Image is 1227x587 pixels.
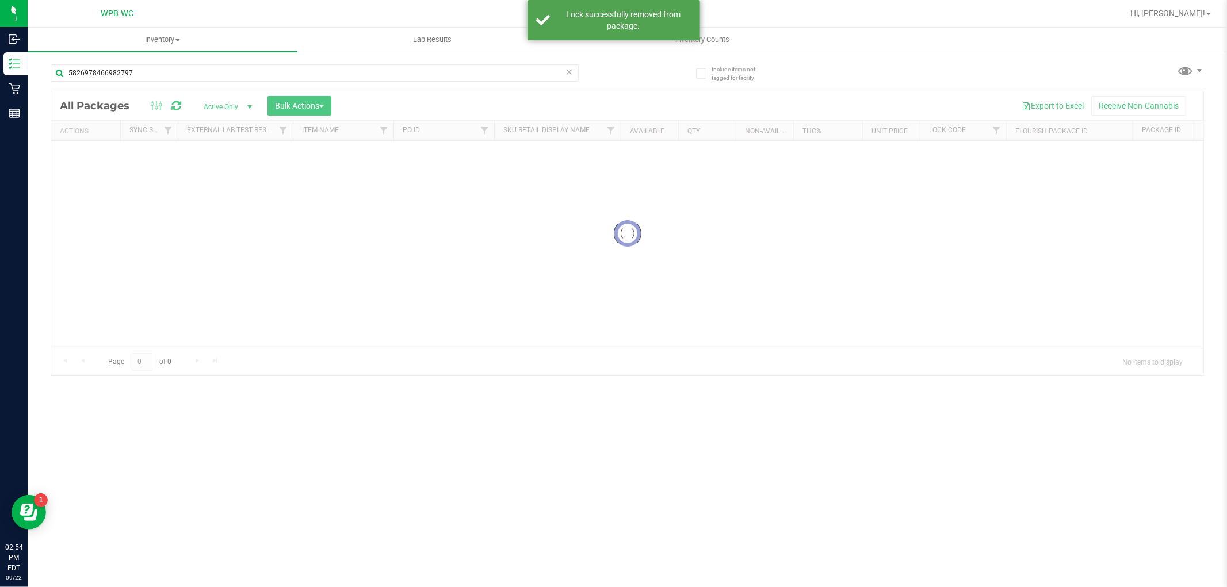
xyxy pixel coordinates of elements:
[565,64,574,79] span: Clear
[101,9,134,18] span: WPB WC
[5,542,22,573] p: 02:54 PM EDT
[9,58,20,70] inline-svg: Inventory
[9,83,20,94] inline-svg: Retail
[5,573,22,582] p: 09/22
[297,28,567,52] a: Lab Results
[28,28,297,52] a: Inventory
[34,493,48,507] iframe: Resource center unread badge
[9,33,20,45] inline-svg: Inbound
[9,108,20,119] inline-svg: Reports
[1130,9,1205,18] span: Hi, [PERSON_NAME]!
[51,64,579,82] input: Search Package ID, Item Name, SKU, Lot or Part Number...
[556,9,691,32] div: Lock successfully removed from package.
[12,495,46,530] iframe: Resource center
[712,65,769,82] span: Include items not tagged for facility
[567,28,837,52] a: Inventory Counts
[397,34,467,45] span: Lab Results
[28,34,297,45] span: Inventory
[660,34,745,45] span: Inventory Counts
